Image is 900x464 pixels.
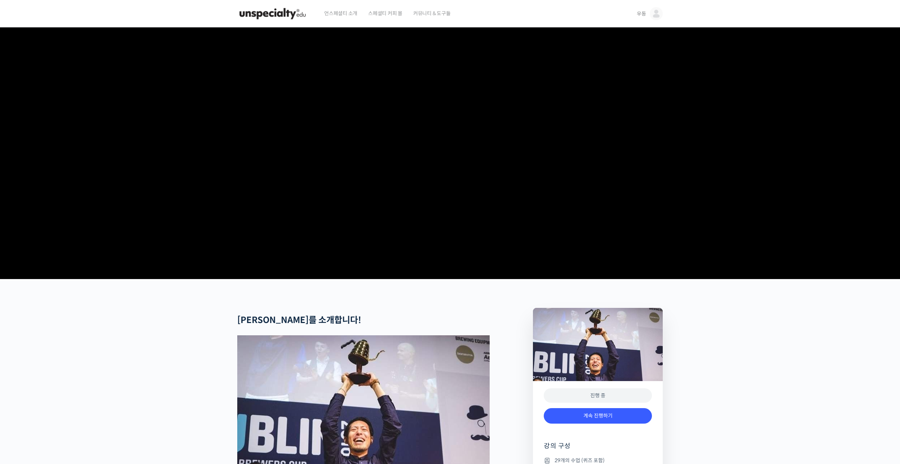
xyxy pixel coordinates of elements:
span: 우동 [637,10,646,17]
div: 진행 중 [544,388,652,403]
a: 계속 진행하기 [544,408,652,424]
h2: [PERSON_NAME]를 소개합니다! [237,315,495,326]
h4: 강의 구성 [544,442,652,456]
